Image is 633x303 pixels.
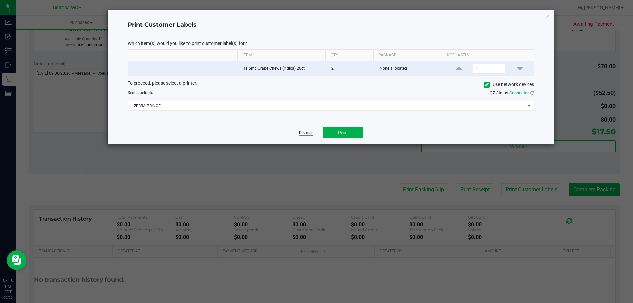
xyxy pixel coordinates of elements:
iframe: Resource center [7,250,26,270]
span: Send to: [128,90,154,95]
td: HT 5mg Grape Chews (Indica) 20ct [238,61,327,76]
th: # of labels [441,50,529,61]
p: Which item(s) would you like to print customer label(s) for? [128,40,534,46]
a: Dismiss [299,130,313,136]
div: To proceed, please select a printer. [123,80,539,90]
label: Use network devices [484,81,534,88]
span: Print [338,130,348,135]
span: label(s) [136,90,150,95]
th: Item [237,50,325,61]
h4: Print Customer Labels [128,21,534,29]
td: None allocated [376,61,445,76]
th: Package [373,50,441,61]
span: QZ Status: [490,90,534,95]
button: Print [323,127,363,138]
th: Qty [325,50,373,61]
span: Connected [509,90,529,95]
span: ZEBRA-PRINCE [128,101,526,110]
td: 2 [327,61,376,76]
